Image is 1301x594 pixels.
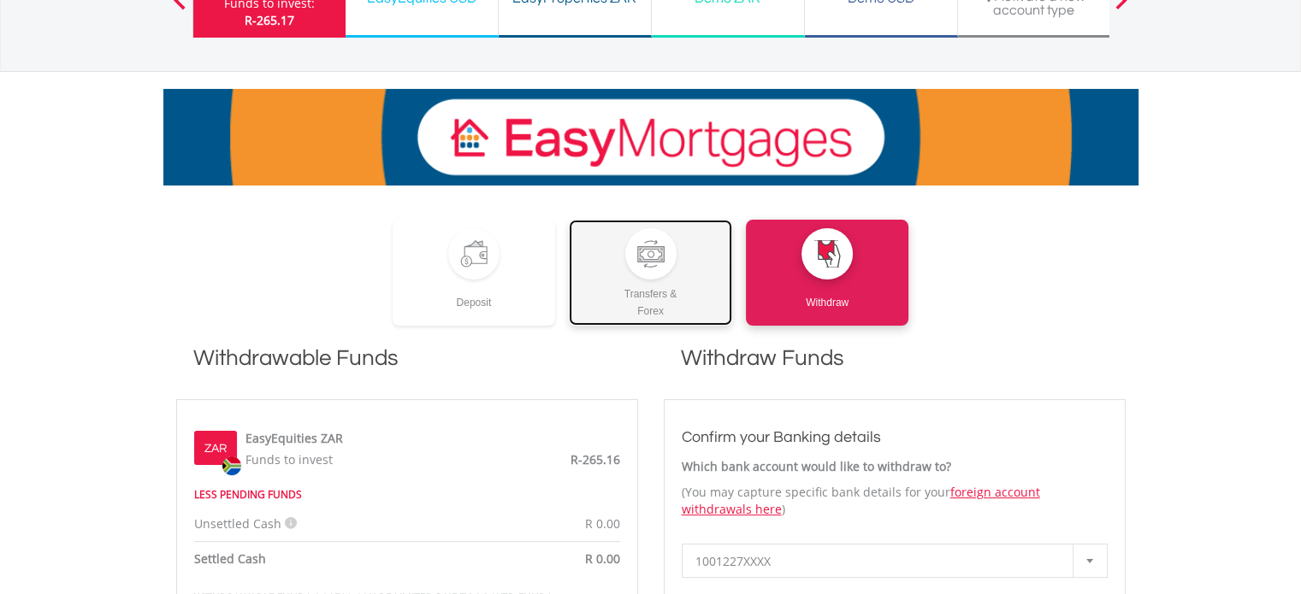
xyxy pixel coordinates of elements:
[194,550,266,567] strong: Settled Cash
[585,550,620,567] span: R 0.00
[571,451,620,468] span: R-265.16
[163,89,1138,185] img: EasyMortage Promotion Banner
[585,515,620,532] span: R 0.00
[569,220,732,326] a: Transfers &Forex
[204,440,227,457] label: ZAR
[682,426,1108,450] h3: Confirm your Banking details
[194,487,302,502] strong: LESS PENDING FUNDS
[682,484,1040,517] a: foreign account withdrawals here
[222,456,241,475] img: zar.png
[393,279,556,311] div: Deposit
[569,279,732,320] div: Transfers & Forex
[682,484,1108,518] p: (You may capture specific bank details for your )
[664,343,1126,391] h1: Withdraw Funds
[746,279,909,311] div: Withdraw
[245,12,294,28] span: R-265.17
[695,544,1068,579] span: 1001227XXXX
[194,515,281,532] span: Unsettled Cash
[245,451,333,468] span: Funds to invest
[245,430,343,447] label: EasyEquities ZAR
[746,220,909,326] a: Withdraw
[682,458,951,474] strong: Which bank account would like to withdraw to?
[176,343,638,391] h1: Withdrawable Funds
[393,220,556,326] a: Deposit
